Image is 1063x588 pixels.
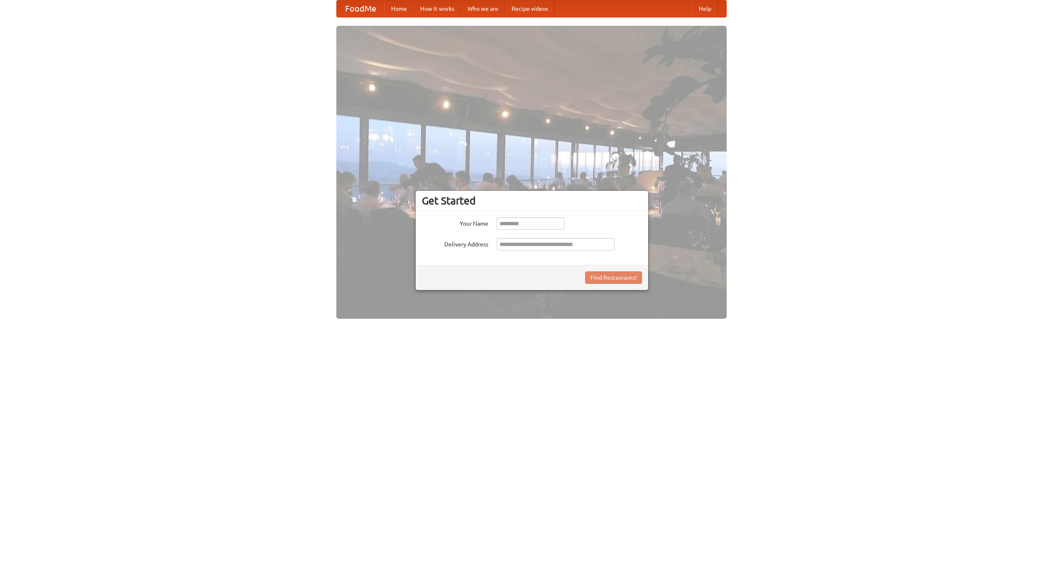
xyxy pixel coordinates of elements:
h3: Get Started [422,194,642,207]
a: How it works [414,0,461,17]
label: Delivery Address [422,238,488,248]
a: Home [385,0,414,17]
label: Your Name [422,217,488,228]
a: Help [692,0,718,17]
a: Who we are [461,0,505,17]
a: FoodMe [337,0,385,17]
a: Recipe videos [505,0,555,17]
button: Find Restaurants! [585,271,642,284]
